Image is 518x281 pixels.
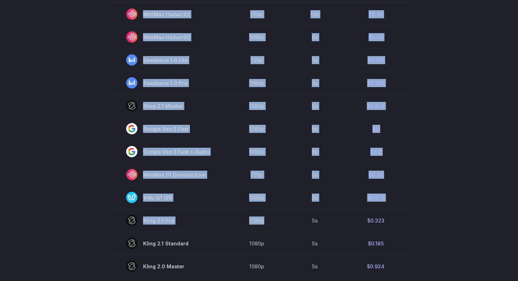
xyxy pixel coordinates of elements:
[287,232,343,255] td: 5s
[226,49,287,72] td: 720p
[287,2,343,26] td: 10s
[287,26,343,49] td: 6s
[343,209,409,232] td: $0.323
[287,117,343,140] td: 8s
[226,72,287,94] td: 1080p
[126,261,209,272] span: Kling 2.0 Master
[126,54,209,66] span: Seedance 1.0 Lite
[343,26,409,49] td: $0.49
[226,186,287,209] td: 1080p
[287,72,343,94] td: 5s
[126,31,209,43] span: MiniMax Hailuo 02
[126,238,209,249] span: Kling 2.1 Standard
[226,2,287,26] td: 768p
[126,192,209,203] span: Vidu Q1 I2V
[226,209,287,232] td: 1080p
[226,140,287,163] td: 1080p
[287,255,343,278] td: 5s
[343,232,409,255] td: $0.185
[226,163,287,186] td: 720p
[343,117,409,140] td: $2
[226,117,287,140] td: 1080p
[126,77,209,88] span: Seedance 1.0 Pro
[343,140,409,163] td: $3.2
[343,72,409,94] td: $0.565
[343,2,409,26] td: $0.56
[126,123,209,134] span: Google Veo 3 Fast
[343,49,409,72] td: $0.143
[226,232,287,255] td: 1080p
[287,186,343,209] td: 5s
[287,209,343,232] td: 5s
[126,215,209,226] span: Kling 2.1 Pro
[287,49,343,72] td: 5s
[226,26,287,49] td: 1080p
[126,8,209,20] span: MiniMax Hailuo 02
[343,163,409,186] td: $0.28
[126,169,209,180] span: MiniMax 01 Director/Live
[287,163,343,186] td: 5s
[343,186,409,209] td: $0.275
[126,146,209,157] span: Google Veo 3 Fast + Audio
[226,94,287,117] td: 1080p
[287,94,343,117] td: 5s
[287,140,343,163] td: 8s
[343,255,409,278] td: $0.924
[126,100,209,111] span: Kling 2.1 Master
[343,94,409,117] td: $0.924
[226,255,287,278] td: 1080p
